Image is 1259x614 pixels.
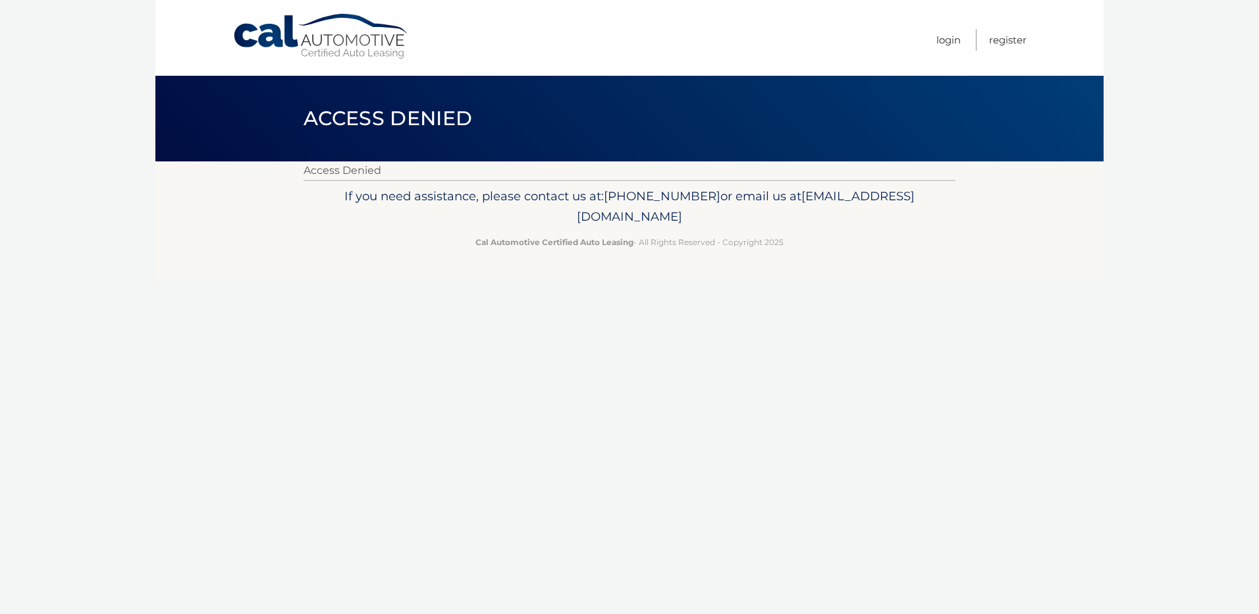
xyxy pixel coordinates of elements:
[304,106,472,130] span: Access Denied
[232,13,410,60] a: Cal Automotive
[312,186,947,228] p: If you need assistance, please contact us at: or email us at
[936,29,961,51] a: Login
[604,188,720,204] span: [PHONE_NUMBER]
[312,235,947,249] p: - All Rights Reserved - Copyright 2025
[304,161,955,180] p: Access Denied
[475,237,633,247] strong: Cal Automotive Certified Auto Leasing
[989,29,1027,51] a: Register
